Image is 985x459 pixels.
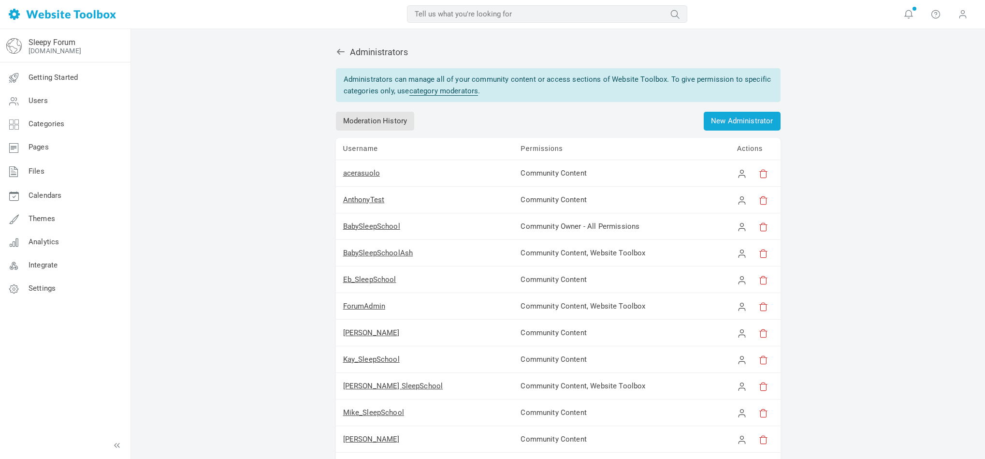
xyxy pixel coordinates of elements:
[336,68,781,102] div: Administrators can manage all of your community content or access sections of Website Toolbox. To...
[513,320,730,346] td: Community Content
[29,214,55,223] span: Themes
[407,5,687,23] input: Tell us what you're looking for
[29,261,58,269] span: Integrate
[513,346,730,373] td: Community Content
[343,302,386,311] a: ForumAdmin
[343,328,400,337] a: [PERSON_NAME]
[29,73,78,82] span: Getting Started
[513,267,730,293] td: Community Content
[29,119,65,128] span: Categories
[29,284,56,293] span: Settings
[513,187,730,213] td: Community Content
[343,408,404,417] a: Mike_SleepSchool
[513,400,730,426] td: Community Content
[343,169,380,178] a: acerasuolo
[29,167,44,176] span: Files
[343,249,413,257] a: BabySleepSchoolAsh
[513,160,730,187] td: Community Content
[513,138,730,160] td: Permissions
[336,46,781,59] div: Administrators
[343,275,396,284] a: Eb_SleepSchool
[29,47,81,55] a: [DOMAIN_NAME]
[29,38,75,47] a: Sleepy Forum
[29,237,59,246] span: Analytics
[343,195,385,204] a: AnthonyTest
[29,143,49,151] span: Pages
[513,426,730,453] td: Community Content
[29,96,48,105] span: Users
[6,38,22,54] img: globe-icon.png
[336,138,514,160] td: Username
[513,293,730,320] td: Community Content, Website Toolbox
[513,213,730,240] td: Community Owner - All Permissions
[730,138,780,160] td: Actions
[513,373,730,400] td: Community Content, Website Toolbox
[29,191,61,200] span: Calendars
[513,240,730,267] td: Community Content, Website Toolbox
[336,112,415,131] a: Moderation History
[343,222,400,231] a: BabySleepSchool
[343,382,443,390] a: [PERSON_NAME] SleepSchool
[343,435,400,444] a: [PERSON_NAME]
[704,112,781,131] a: New Administrator
[409,87,478,96] a: category moderators
[343,355,400,364] a: Kay_SleepSchool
